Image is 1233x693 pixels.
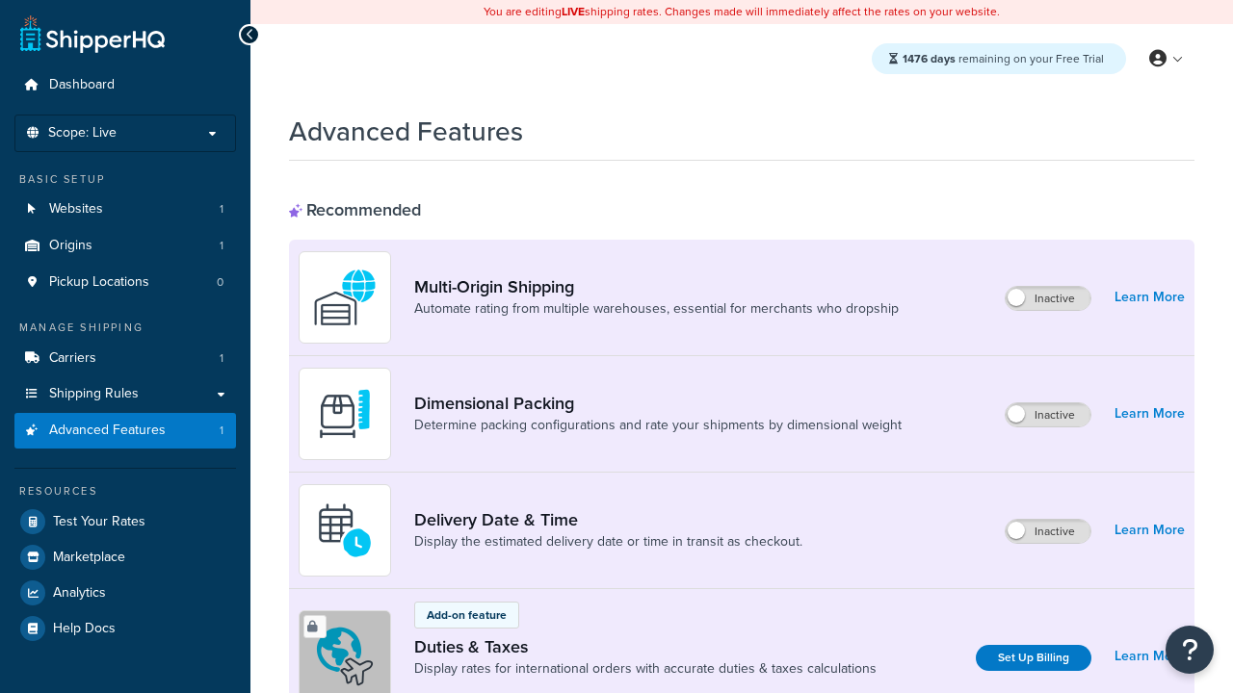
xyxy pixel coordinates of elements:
[49,274,149,291] span: Pickup Locations
[14,413,236,449] li: Advanced Features
[49,238,92,254] span: Origins
[14,341,236,376] li: Carriers
[414,509,802,530] a: Delivery Date & Time
[14,192,236,227] li: Websites
[220,238,223,254] span: 1
[14,611,236,646] a: Help Docs
[414,393,902,414] a: Dimensional Packing
[311,264,379,331] img: WatD5o0RtDAAAAAElFTkSuQmCC
[14,413,236,449] a: Advanced Features1
[414,532,802,552] a: Display the estimated delivery date or time in transit as checkout.
[1006,403,1090,426] label: Inactive
[49,350,96,367] span: Carriers
[414,276,899,297] a: Multi-Origin Shipping
[1115,517,1185,544] a: Learn More
[1006,287,1090,310] label: Inactive
[289,199,421,220] div: Recommended
[562,3,585,20] b: LIVE
[49,423,166,439] span: Advanced Features
[49,201,103,218] span: Websites
[976,645,1091,671] a: Set Up Billing
[14,228,236,264] a: Origins1
[49,386,139,402] span: Shipping Rules
[220,201,223,218] span: 1
[289,113,523,150] h1: Advanced Features
[14,483,236,500] div: Resources
[1115,400,1185,427] a: Learn More
[14,504,236,539] a: Test Your Rates
[903,50,956,67] strong: 1476 days
[220,350,223,367] span: 1
[14,228,236,264] li: Origins
[14,540,236,575] a: Marketplace
[427,606,507,624] p: Add-on feature
[53,550,125,566] span: Marketplace
[414,299,899,319] a: Automate rating from multiple warehouses, essential for merchants who dropship
[53,621,116,637] span: Help Docs
[14,67,236,103] a: Dashboard
[220,423,223,439] span: 1
[14,376,236,412] a: Shipping Rules
[311,497,379,564] img: gfkeb5ejjkALwAAAABJRU5ErkJggg==
[14,341,236,376] a: Carriers1
[53,514,145,530] span: Test Your Rates
[414,416,902,435] a: Determine packing configurations and rate your shipments by dimensional weight
[414,659,877,679] a: Display rates for international orders with accurate duties & taxes calculations
[1166,626,1214,674] button: Open Resource Center
[14,265,236,300] a: Pickup Locations0
[903,50,1104,67] span: remaining on your Free Trial
[311,380,379,448] img: DTVBYsAAAAAASUVORK5CYII=
[14,576,236,610] a: Analytics
[414,636,877,657] a: Duties & Taxes
[14,192,236,227] a: Websites1
[14,171,236,188] div: Basic Setup
[1115,284,1185,311] a: Learn More
[53,585,106,602] span: Analytics
[49,77,115,93] span: Dashboard
[14,265,236,300] li: Pickup Locations
[48,125,117,141] span: Scope: Live
[217,274,223,291] span: 0
[14,320,236,336] div: Manage Shipping
[1006,520,1090,543] label: Inactive
[1115,643,1185,670] a: Learn More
